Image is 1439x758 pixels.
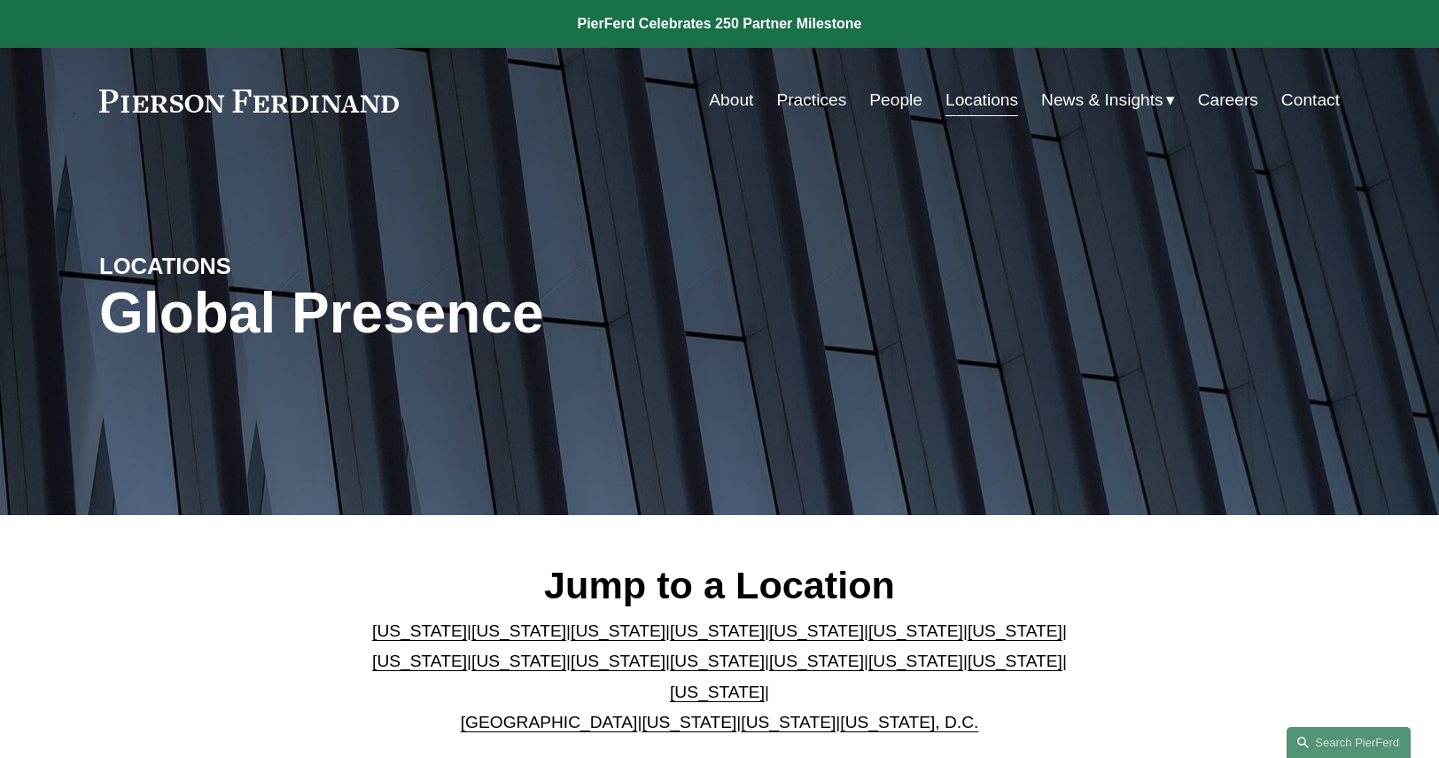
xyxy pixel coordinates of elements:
a: [GEOGRAPHIC_DATA] [461,713,638,731]
a: [US_STATE], D.C. [840,713,978,731]
a: [US_STATE] [571,652,665,670]
a: Practices [776,83,846,117]
a: People [869,83,922,117]
a: [US_STATE] [670,621,765,640]
a: [US_STATE] [670,652,765,670]
a: [US_STATE] [372,652,467,670]
a: [US_STATE] [868,621,963,640]
a: Contact [1281,83,1340,117]
a: [US_STATE] [968,652,1062,670]
a: Locations [945,83,1018,117]
a: [US_STATE] [670,683,765,701]
a: [US_STATE] [968,621,1062,640]
a: [US_STATE] [769,652,864,670]
a: [US_STATE] [471,621,566,640]
a: Careers [1198,83,1258,117]
a: [US_STATE] [642,713,736,731]
h1: Global Presence [99,281,926,346]
a: [US_STATE] [571,621,665,640]
a: [US_STATE] [868,652,963,670]
a: [US_STATE] [769,621,864,640]
h4: LOCATIONS [99,252,409,280]
span: News & Insights [1041,85,1163,116]
a: folder dropdown [1041,83,1175,117]
p: | | | | | | | | | | | | | | | | | | [358,616,1082,738]
a: [US_STATE] [372,621,467,640]
h2: Jump to a Location [358,562,1082,608]
a: Search this site [1287,727,1411,758]
a: [US_STATE] [471,652,566,670]
a: [US_STATE] [741,713,836,731]
a: About [709,83,753,117]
